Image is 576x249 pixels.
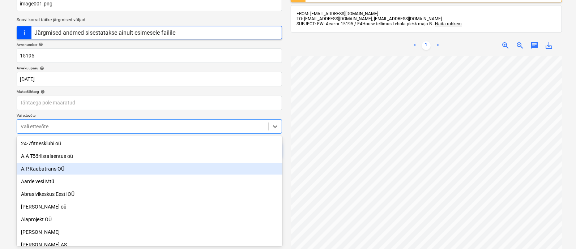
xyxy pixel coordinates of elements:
div: Aiaprojekt OÜ [17,214,282,225]
span: FROM: [EMAIL_ADDRESS][DOMAIN_NAME] [297,11,379,16]
div: Arve number [17,42,282,47]
span: zoom_in [502,41,510,50]
div: Advin Grupp oü [17,201,282,212]
a: Previous page [411,41,419,50]
div: A.A Tööriistalaentus oü [17,150,282,162]
a: Page 1 is your current page [422,41,431,50]
span: Näita rohkem [435,21,462,26]
div: Alar Salu [17,226,282,238]
div: Aarde vesi Mtü [17,176,282,187]
div: Vestlusvidin [540,214,576,249]
iframe: Chat Widget [540,214,576,249]
p: Soovi korral täitke järgmised väljad [17,17,282,23]
p: Vali ettevõte [17,113,282,119]
div: Abrasivikeskus Eesti OÜ [17,188,282,200]
div: [PERSON_NAME] [17,226,282,238]
span: TO: [EMAIL_ADDRESS][DOMAIN_NAME], [EMAIL_ADDRESS][DOMAIN_NAME] [297,16,442,21]
div: A.P.Kaubatrans OÜ [17,163,282,175]
input: Tähtaega pole määratud [17,96,282,110]
span: SUBJECT: FW: Arve nr 15195 / E4House tellimus Lehola plekk maja B [297,21,432,26]
div: [PERSON_NAME] oü [17,201,282,212]
span: help [37,42,43,47]
span: save_alt [545,41,554,50]
span: help [38,66,44,70]
div: 24-7fitnesklubi oü [17,138,282,149]
span: zoom_out [516,41,525,50]
span: help [39,90,45,94]
div: Arve kuupäev [17,66,282,70]
input: Arve kuupäeva pole määratud. [17,72,282,86]
div: Järgmised andmed sisestatakse ainult esimesele failile [34,29,175,36]
div: Maksetähtaeg [17,89,282,94]
span: ... [432,21,462,26]
span: chat [530,41,539,50]
input: Arve number [17,48,282,63]
a: Next page [434,41,443,50]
